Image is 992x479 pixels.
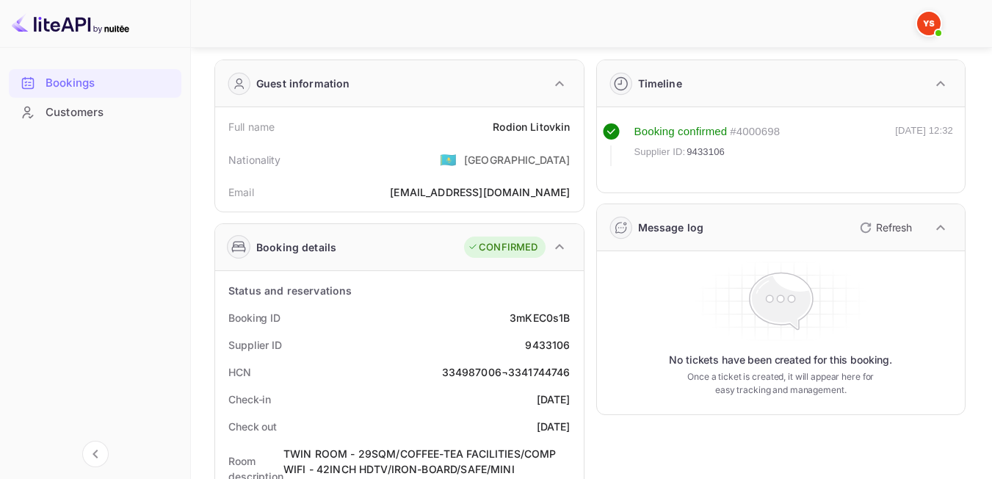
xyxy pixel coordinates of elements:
[537,392,571,407] div: [DATE]
[442,364,571,380] div: 334987006¬3341744746
[683,370,879,397] p: Once a ticket is created, it will appear here for easy tracking and management.
[537,419,571,434] div: [DATE]
[228,152,281,168] div: Nationality
[687,145,725,159] span: 9433106
[525,337,570,353] div: 9433106
[638,220,704,235] div: Message log
[228,119,275,134] div: Full name
[468,240,537,255] div: CONFIRMED
[634,123,728,140] div: Booking confirmed
[440,146,457,173] span: United States
[464,152,571,168] div: [GEOGRAPHIC_DATA]
[917,12,941,35] img: Yandex Support
[9,98,181,126] a: Customers
[634,145,686,159] span: Supplier ID:
[730,123,780,140] div: # 4000698
[638,76,682,91] div: Timeline
[46,104,174,121] div: Customers
[895,123,953,166] div: [DATE] 12:32
[228,184,254,200] div: Email
[256,76,350,91] div: Guest information
[228,419,277,434] div: Check out
[256,239,336,255] div: Booking details
[493,119,570,134] div: Rodion Litovkin
[876,220,912,235] p: Refresh
[851,216,918,239] button: Refresh
[228,337,282,353] div: Supplier ID
[510,310,570,325] div: 3mKEC0s1B
[9,69,181,96] a: Bookings
[228,283,352,298] div: Status and reservations
[46,75,174,92] div: Bookings
[669,353,892,367] p: No tickets have been created for this booking.
[82,441,109,467] button: Collapse navigation
[9,98,181,127] div: Customers
[228,364,251,380] div: HCN
[390,184,570,200] div: [EMAIL_ADDRESS][DOMAIN_NAME]
[228,310,280,325] div: Booking ID
[228,392,271,407] div: Check-in
[12,12,129,35] img: LiteAPI logo
[9,69,181,98] div: Bookings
